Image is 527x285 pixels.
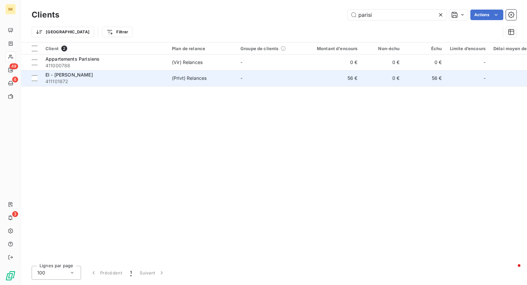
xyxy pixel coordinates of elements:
span: - [484,59,485,66]
span: 411101872 [45,78,164,85]
td: 56 € [305,70,362,86]
div: (Prlvt) Relances [172,75,207,81]
div: Plan de relance [172,46,233,51]
span: 2 [61,46,67,51]
td: 0 € [404,54,446,70]
span: Groupe de clients [240,46,279,51]
td: 56 € [404,70,446,86]
td: 0 € [362,70,404,86]
div: (Vir) Relances [172,59,203,66]
iframe: Intercom live chat [505,263,520,278]
div: Limite d’encours [450,46,485,51]
span: 100 [37,269,45,276]
span: 49 [10,63,18,69]
td: 0 € [305,54,362,70]
span: Client [45,46,59,51]
span: 1 [130,269,132,276]
div: Échu [408,46,442,51]
button: Suivant [136,266,169,280]
span: - [240,75,242,81]
td: 0 € [362,54,404,70]
span: - [484,75,485,81]
button: 1 [126,266,136,280]
span: EI - [PERSON_NAME] [45,72,93,78]
div: Montant d'encours [309,46,358,51]
input: Rechercher [348,10,447,20]
h3: Clients [32,9,59,21]
button: Filtrer [102,27,132,37]
button: [GEOGRAPHIC_DATA] [32,27,94,37]
span: 411000788 [45,62,164,69]
div: IM [5,4,16,15]
button: Précédent [86,266,126,280]
button: Actions [470,10,503,20]
div: Non-échu [366,46,400,51]
span: - [240,59,242,65]
span: 3 [12,211,18,217]
span: 6 [12,77,18,82]
img: Logo LeanPay [5,270,16,281]
span: Appartements Parisiens [45,56,99,62]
